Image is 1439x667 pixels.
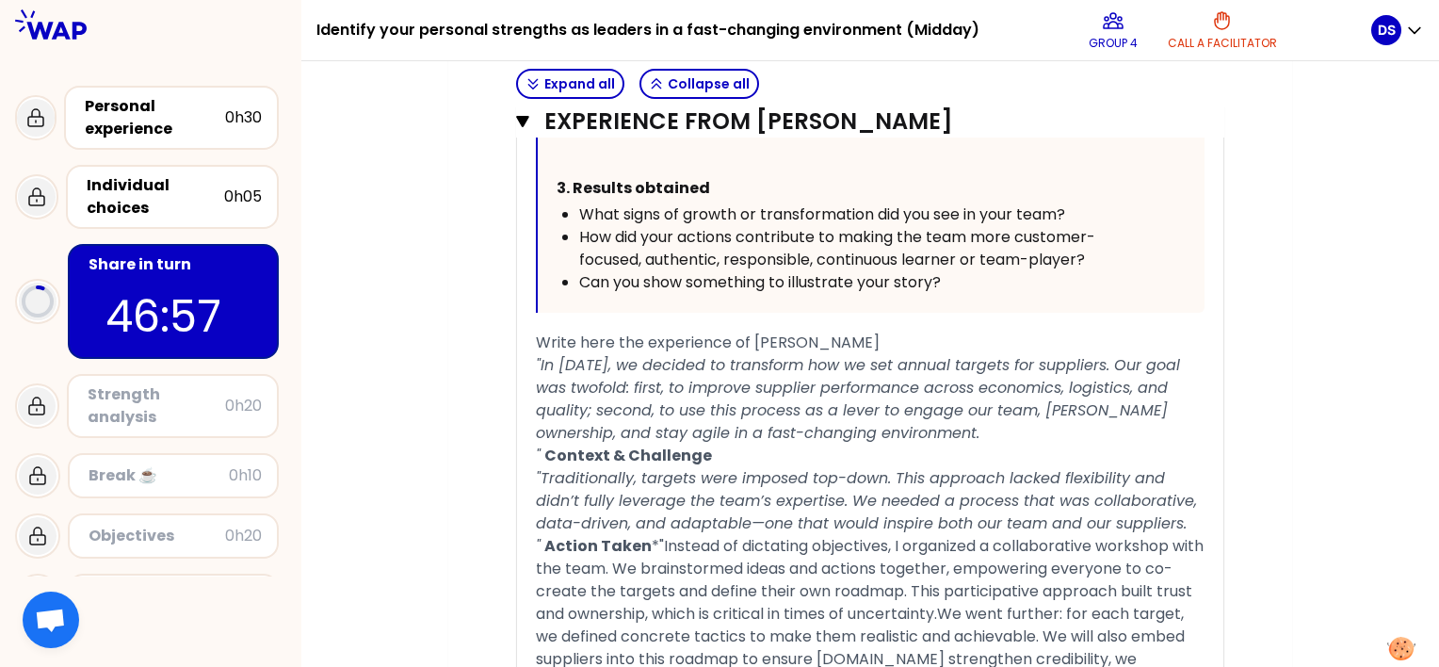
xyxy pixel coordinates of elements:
p: Call a facilitator [1168,36,1277,51]
div: 0h20 [225,395,262,417]
span: What signs of growth or transformation did you see in your team? [579,203,1065,225]
button: Call a facilitator [1160,2,1285,58]
button: Group 4 [1081,2,1145,58]
div: 0h30 [225,106,262,129]
span: " [536,445,541,466]
div: Strength analysis [88,383,225,429]
span: Action Taken [544,535,652,557]
div: 0h05 [224,186,262,208]
p: Group 4 [1089,36,1138,51]
span: " [536,535,541,557]
div: Objectives [89,525,225,547]
div: 0h20 [225,525,262,547]
span: Context & Challenge [544,445,712,466]
span: 3. Results obtained [557,177,710,199]
button: Experience from [PERSON_NAME] [516,106,1224,137]
div: Individual choices [87,174,224,220]
span: Can you show something to illustrate your story? [579,271,941,293]
span: How did your actions contribute to making the team more customer-focused, authentic, responsible,... [579,226,1095,270]
div: Personal experience [85,95,225,140]
span: Write here the experience of [PERSON_NAME] [536,332,880,353]
div: Break ☕️ [89,464,229,487]
button: Collapse all [639,69,759,99]
span: "In [DATE], we decided to transform how we set annual targets for suppliers. Our goal was twofold... [536,354,1185,444]
p: DS [1378,21,1396,40]
span: "Traditionally, targets were imposed top-down. This approach lacked flexibility and didn’t fully ... [536,467,1202,534]
div: Ouvrir le chat [23,592,79,648]
h3: Experience from [PERSON_NAME] [544,106,1159,137]
div: Share in turn [89,253,262,276]
button: DS [1371,15,1424,45]
button: Expand all [516,69,624,99]
p: 46:57 [105,284,241,350]
div: 0h10 [229,464,262,487]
